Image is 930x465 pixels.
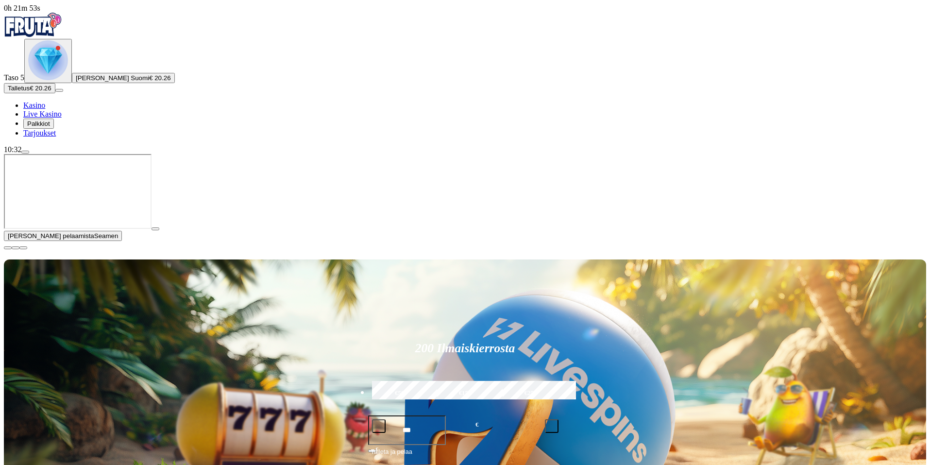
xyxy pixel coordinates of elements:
[4,154,152,229] iframe: Seamen
[4,30,62,38] a: Fruta
[8,232,94,240] span: [PERSON_NAME] pelaamista
[55,89,63,92] button: menu
[4,73,24,82] span: Taso 5
[19,246,27,249] button: fullscreen icon
[372,419,386,433] button: minus icon
[4,83,55,93] button: Talletusplus icon€ 20.26
[4,145,21,154] span: 10:32
[376,446,379,452] span: €
[23,101,45,109] a: Kasino
[4,101,926,138] nav: Main menu
[4,4,40,12] span: user session time
[30,85,51,92] span: € 20.26
[371,447,412,465] span: Talleta ja pelaa
[28,40,68,80] img: level unlocked
[4,246,12,249] button: close icon
[23,129,56,137] a: Tarjoukset
[368,447,562,465] button: Talleta ja pelaa
[23,119,54,129] button: Palkkiot
[23,110,62,118] a: Live Kasino
[500,379,560,408] label: €250
[4,13,926,138] nav: Primary
[76,74,149,82] span: [PERSON_NAME] Suomi
[435,379,495,408] label: €150
[152,227,159,230] button: play icon
[475,420,478,430] span: €
[12,246,19,249] button: chevron-down icon
[27,120,50,127] span: Palkkiot
[94,232,118,240] span: Seamen
[4,231,122,241] button: [PERSON_NAME] pelaamistaSeamen
[149,74,170,82] span: € 20.26
[72,73,175,83] button: [PERSON_NAME] Suomi€ 20.26
[8,85,30,92] span: Talletus
[370,379,430,408] label: €50
[21,151,29,154] button: menu
[4,13,62,37] img: Fruta
[24,39,72,83] button: level unlocked
[545,419,558,433] button: plus icon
